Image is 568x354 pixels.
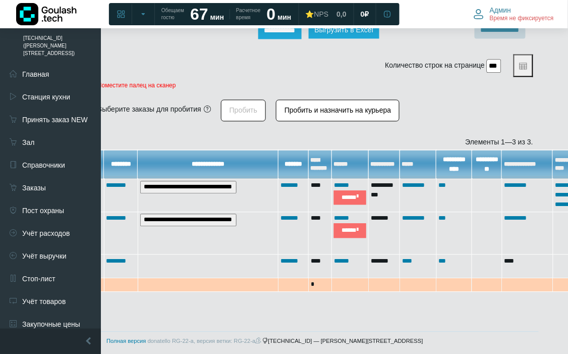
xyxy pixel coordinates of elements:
[97,105,201,115] div: Выберите заказы для пробития
[336,10,346,19] span: 0,0
[276,100,400,122] button: Пробить и назначить на курьера
[365,10,369,19] span: ₽
[16,3,77,25] img: Логотип компании Goulash.tech
[97,137,533,148] div: Элементы 1—3 из 3.
[314,10,329,18] span: NPS
[306,10,329,19] div: ⭐
[106,338,146,344] a: Полная версия
[385,61,485,71] label: Количество строк на странице
[490,15,554,23] span: Время не фиксируется
[97,82,533,89] p: Поместите палец на сканер
[210,13,224,21] span: мин
[355,5,375,23] a: 0 ₽
[300,5,353,23] a: ⭐NPS 0,0
[468,4,560,25] button: Админ Время не фиксируется
[490,6,512,15] span: Админ
[221,100,266,122] button: Пробить
[148,338,263,344] span: donatello RG-22-a, версия ветки: RG-22-a
[190,5,208,23] strong: 67
[161,7,184,21] span: Обещаем гостю
[361,10,365,19] span: 0
[277,13,291,21] span: мин
[236,7,260,21] span: Расчетное время
[309,22,380,39] button: Выгрузить в Excel
[155,5,298,23] a: Обещаем гостю 67 мин Расчетное время 0 мин
[267,5,276,23] strong: 0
